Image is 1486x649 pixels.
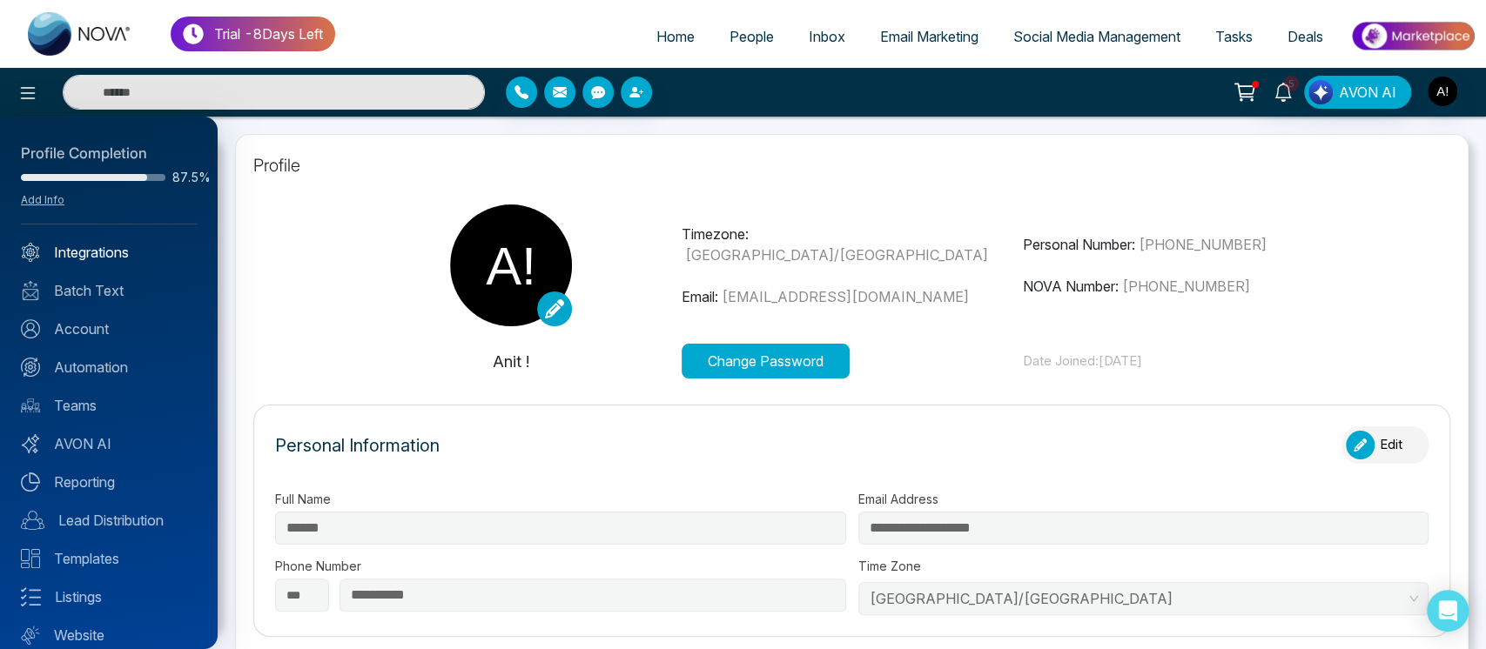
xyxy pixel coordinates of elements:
img: Website.svg [21,626,40,645]
img: Listings.svg [21,587,41,606]
img: Account.svg [21,319,40,338]
img: Automation.svg [21,358,40,377]
span: 87.5% [172,171,197,184]
a: Templates [21,548,197,569]
a: Listings [21,586,197,607]
img: batch_text_white.png [21,281,40,300]
div: Open Intercom Messenger [1427,590,1469,632]
a: Batch Text [21,280,197,301]
a: Automation [21,357,197,378]
img: Integrated.svg [21,243,40,262]
a: Teams [21,395,197,416]
a: Website [21,625,197,646]
a: Account [21,318,197,339]
img: Avon-AI.svg [21,434,40,453]
img: Templates.svg [21,549,40,568]
a: Add Info [21,193,64,206]
a: Reporting [21,472,197,492]
div: Profile Completion [21,143,197,165]
img: Lead-dist.svg [21,511,44,530]
a: Lead Distribution [21,510,197,531]
img: team.svg [21,396,40,415]
a: Integrations [21,242,197,263]
img: Reporting.svg [21,472,40,492]
a: AVON AI [21,433,197,454]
